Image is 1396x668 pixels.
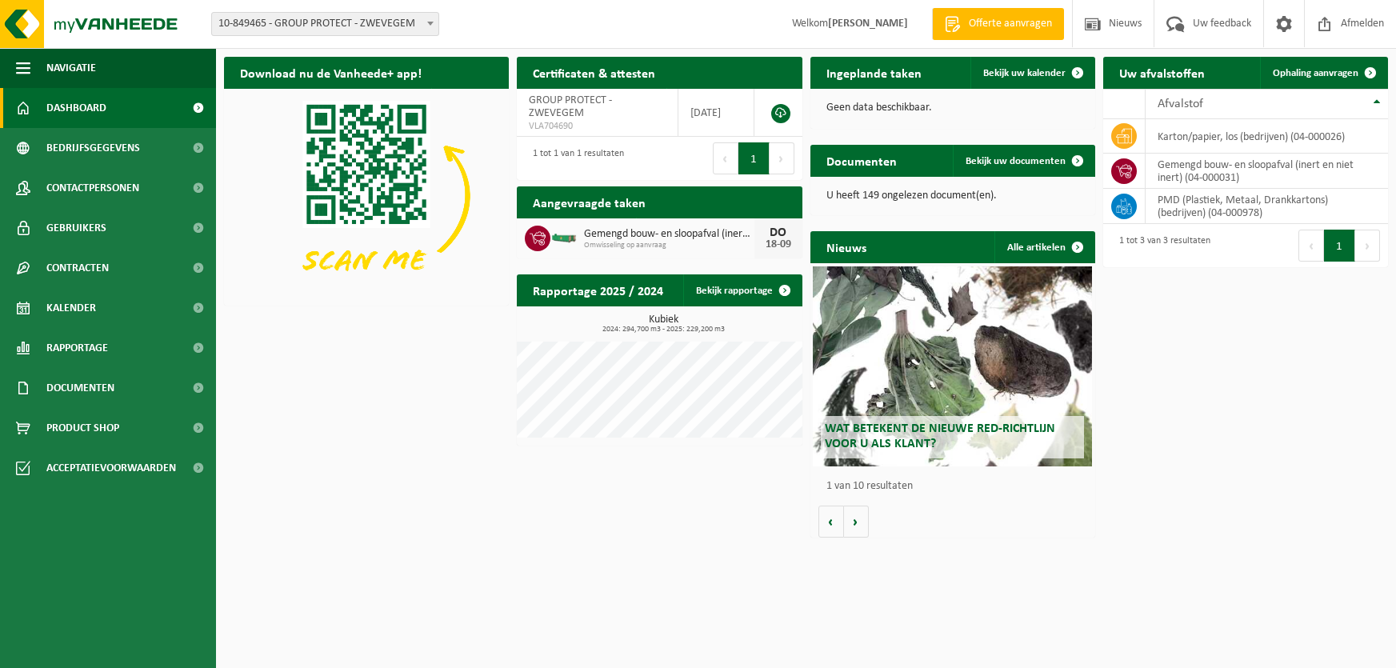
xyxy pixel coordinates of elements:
span: Ophaling aanvragen [1273,68,1358,78]
a: Bekijk uw kalender [970,57,1094,89]
h2: Uw afvalstoffen [1103,57,1221,88]
a: Bekijk uw documenten [953,145,1094,177]
td: [DATE] [678,89,754,137]
strong: [PERSON_NAME] [828,18,908,30]
span: Documenten [46,368,114,408]
div: 1 tot 3 van 3 resultaten [1111,228,1210,263]
h2: Aangevraagde taken [517,186,662,218]
td: PMD (Plastiek, Metaal, Drankkartons) (bedrijven) (04-000978) [1146,189,1388,224]
h2: Ingeplande taken [810,57,938,88]
a: Ophaling aanvragen [1260,57,1386,89]
a: Offerte aanvragen [932,8,1064,40]
span: Contactpersonen [46,168,139,208]
p: U heeft 149 ongelezen document(en). [826,190,1079,202]
button: Previous [713,142,738,174]
span: Bekijk uw kalender [983,68,1066,78]
button: Next [770,142,794,174]
img: HK-XC-10-GN-00 [550,230,578,244]
span: Gemengd bouw- en sloopafval (inert en niet inert) [584,228,754,241]
span: Afvalstof [1158,98,1203,110]
span: GROUP PROTECT - ZWEVEGEM [529,94,612,119]
h2: Documenten [810,145,913,176]
button: 1 [1324,230,1355,262]
span: Product Shop [46,408,119,448]
span: Rapportage [46,328,108,368]
h2: Download nu de Vanheede+ app! [224,57,438,88]
h2: Rapportage 2025 / 2024 [517,274,679,306]
span: Gebruikers [46,208,106,248]
div: 1 tot 1 van 1 resultaten [525,141,624,176]
span: Omwisseling op aanvraag [584,241,754,250]
button: 1 [738,142,770,174]
span: Contracten [46,248,109,288]
span: Acceptatievoorwaarden [46,448,176,488]
span: Navigatie [46,48,96,88]
span: VLA704690 [529,120,666,133]
span: Wat betekent de nieuwe RED-richtlijn voor u als klant? [825,422,1055,450]
a: Alle artikelen [994,231,1094,263]
span: 10-849465 - GROUP PROTECT - ZWEVEGEM [211,12,439,36]
h3: Kubiek [525,314,802,334]
td: karton/papier, los (bedrijven) (04-000026) [1146,119,1388,154]
h2: Nieuws [810,231,882,262]
button: Volgende [844,506,869,538]
a: Bekijk rapportage [683,274,801,306]
span: 2024: 294,700 m3 - 2025: 229,200 m3 [525,326,802,334]
span: 10-849465 - GROUP PROTECT - ZWEVEGEM [212,13,438,35]
td: gemengd bouw- en sloopafval (inert en niet inert) (04-000031) [1146,154,1388,189]
span: Bedrijfsgegevens [46,128,140,168]
div: DO [762,226,794,239]
span: Dashboard [46,88,106,128]
button: Next [1355,230,1380,262]
img: Download de VHEPlus App [224,89,509,302]
p: Geen data beschikbaar. [826,102,1079,114]
p: 1 van 10 resultaten [826,481,1087,492]
button: Previous [1298,230,1324,262]
span: Bekijk uw documenten [966,156,1066,166]
h2: Certificaten & attesten [517,57,671,88]
div: 18-09 [762,239,794,250]
button: Vorige [818,506,844,538]
a: Wat betekent de nieuwe RED-richtlijn voor u als klant? [813,266,1092,466]
span: Kalender [46,288,96,328]
span: Offerte aanvragen [965,16,1056,32]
